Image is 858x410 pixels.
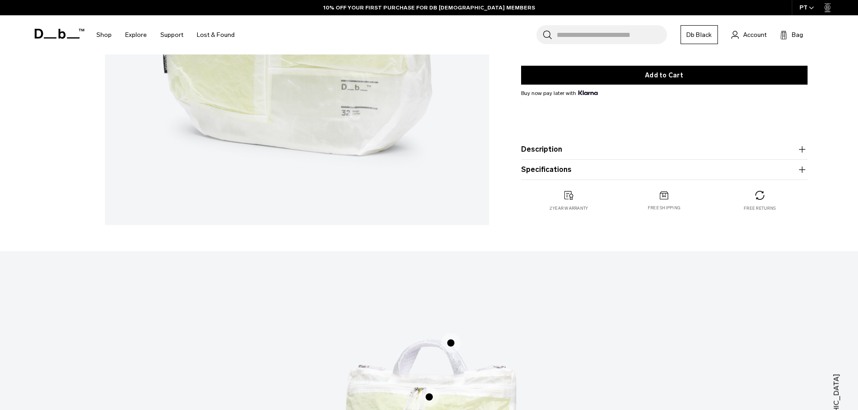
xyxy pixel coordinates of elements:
[731,29,767,40] a: Account
[323,4,535,12] a: 10% OFF YOUR FIRST PURCHASE FOR DB [DEMOGRAPHIC_DATA] MEMBERS
[521,89,598,97] span: Buy now pay later with
[681,25,718,44] a: Db Black
[90,15,241,54] nav: Main Navigation
[521,144,808,155] button: Description
[96,19,112,51] a: Shop
[125,19,147,51] a: Explore
[648,205,681,212] p: Free shipping
[521,66,808,85] button: Add to Cart
[160,19,183,51] a: Support
[578,90,598,95] img: {"height" => 20, "alt" => "Klarna"}
[744,205,776,212] p: Free returns
[197,19,235,51] a: Lost & Found
[521,164,808,175] button: Specifications
[549,205,588,212] p: 2 year warranty
[780,29,803,40] button: Bag
[792,30,803,40] span: Bag
[743,30,767,40] span: Account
